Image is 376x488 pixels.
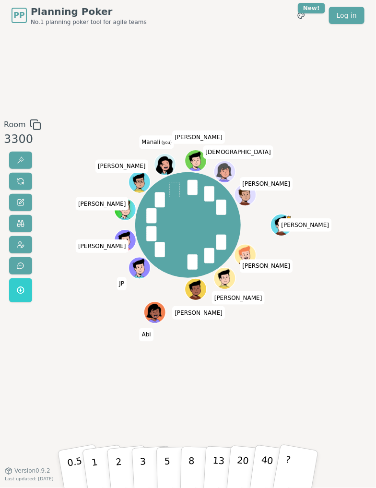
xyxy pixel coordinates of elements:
span: Dan is the host [286,214,292,220]
span: (you) [160,141,172,145]
span: Last updated: [DATE] [5,476,54,482]
span: Version 0.9.2 [14,467,50,475]
div: 3300 [4,131,41,148]
span: Click to change your name [172,306,225,320]
button: Click to change your avatar [155,154,175,174]
span: Click to change your name [139,135,174,149]
span: Click to change your name [172,130,225,143]
span: Click to change your name [117,277,127,290]
span: Click to change your name [212,291,265,304]
span: Click to change your name [140,328,153,341]
button: Watch only [9,215,32,232]
span: Click to change your name [203,145,273,159]
span: No.1 planning poker tool for agile teams [31,18,147,26]
button: Change avatar [9,236,32,253]
div: New! [298,3,325,13]
span: Room [4,119,26,131]
span: Click to change your name [76,239,129,253]
button: Change name [9,194,32,211]
span: Click to change your name [240,177,293,190]
span: Click to change your name [95,159,148,173]
button: New! [293,7,310,24]
span: Click to change your name [279,218,332,232]
button: Reset votes [9,173,32,190]
button: Send feedback [9,257,32,274]
span: Click to change your name [76,197,129,210]
span: PP [13,10,24,21]
a: Log in [329,7,364,24]
a: PPPlanning PokerNo.1 planning poker tool for agile teams [12,5,147,26]
span: Planning Poker [31,5,147,18]
button: Get a named room [9,278,32,302]
button: Version0.9.2 [5,467,50,475]
button: Reveal votes [9,152,32,169]
span: Click to change your name [240,259,293,273]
